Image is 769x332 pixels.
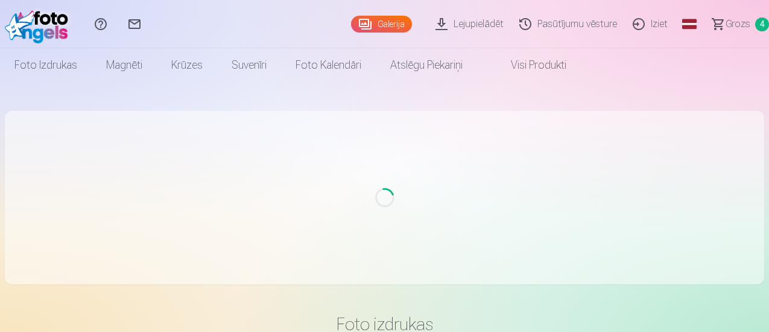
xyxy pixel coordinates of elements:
a: Krūzes [157,48,217,82]
a: Suvenīri [217,48,281,82]
a: Galerija [351,16,412,33]
span: Grozs [726,17,750,31]
a: Foto kalendāri [281,48,376,82]
a: Magnēti [92,48,157,82]
span: 4 [755,17,769,31]
img: /fa1 [5,5,74,43]
a: Atslēgu piekariņi [376,48,477,82]
a: Visi produkti [477,48,581,82]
